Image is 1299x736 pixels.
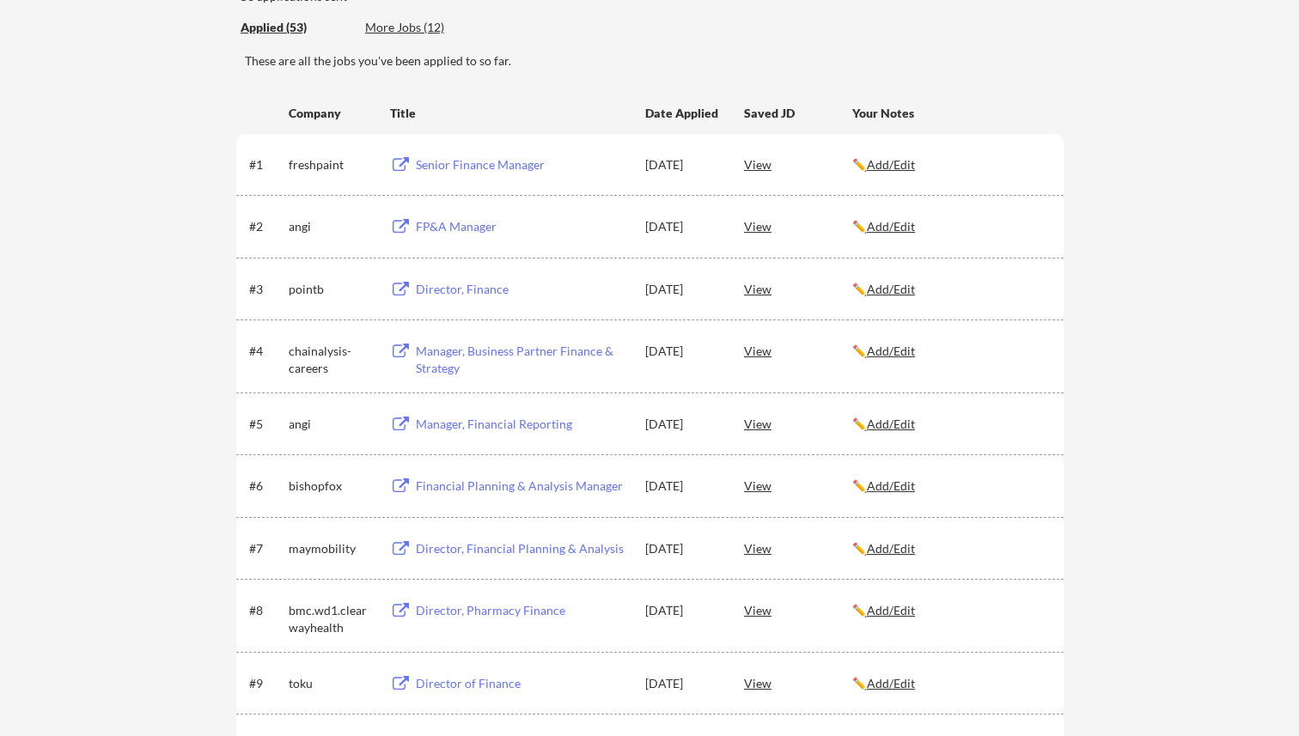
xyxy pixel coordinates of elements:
u: Add/Edit [867,676,915,690]
div: ✏️ [852,218,1048,235]
div: freshpaint [289,156,375,173]
div: Director, Financial Planning & Analysis [416,540,629,557]
div: View [744,335,852,366]
div: ✏️ [852,675,1048,692]
div: #5 [249,416,283,433]
u: Add/Edit [867,282,915,296]
div: FP&A Manager [416,218,629,235]
div: angi [289,416,375,433]
div: View [744,594,852,625]
div: [DATE] [645,343,721,360]
div: View [744,273,852,304]
div: View [744,149,852,179]
div: angi [289,218,375,235]
div: These are all the jobs you've been applied to so far. [241,19,352,37]
div: More Jobs (12) [365,19,491,36]
div: #9 [249,675,283,692]
u: Add/Edit [867,344,915,358]
div: Manager, Business Partner Finance & Strategy [416,343,629,376]
div: Title [390,105,629,122]
div: [DATE] [645,540,721,557]
div: #4 [249,343,283,360]
div: Saved JD [744,97,852,128]
div: #1 [249,156,283,173]
div: maymobility [289,540,375,557]
div: [DATE] [645,156,721,173]
div: Manager, Financial Reporting [416,416,629,433]
div: ✏️ [852,156,1048,173]
div: Company [289,105,375,122]
div: Director, Pharmacy Finance [416,602,629,619]
div: These are job applications we think you'd be a good fit for, but couldn't apply you to automatica... [365,19,491,37]
div: ✏️ [852,416,1048,433]
div: [DATE] [645,675,721,692]
div: ✏️ [852,477,1048,495]
div: [DATE] [645,281,721,298]
u: Add/Edit [867,478,915,493]
div: ✏️ [852,343,1048,360]
u: Add/Edit [867,603,915,617]
u: Add/Edit [867,417,915,431]
u: Add/Edit [867,541,915,556]
div: ✏️ [852,602,1048,619]
div: pointb [289,281,375,298]
div: View [744,210,852,241]
div: Applied (53) [241,19,352,36]
div: ✏️ [852,281,1048,298]
div: [DATE] [645,602,721,619]
div: chainalysis-careers [289,343,375,376]
div: Director of Finance [416,675,629,692]
div: #2 [249,218,283,235]
div: [DATE] [645,477,721,495]
div: These are all the jobs you've been applied to so far. [245,52,1064,70]
div: Date Applied [645,105,721,122]
div: Financial Planning & Analysis Manager [416,477,629,495]
div: ✏️ [852,540,1048,557]
div: bishopfox [289,477,375,495]
div: #7 [249,540,283,557]
div: Director, Finance [416,281,629,298]
div: bmc.wd1.clearwayhealth [289,602,375,636]
div: [DATE] [645,218,721,235]
div: [DATE] [645,416,721,433]
u: Add/Edit [867,219,915,234]
div: View [744,667,852,698]
div: View [744,532,852,563]
div: toku [289,675,375,692]
div: Senior Finance Manager [416,156,629,173]
div: View [744,408,852,439]
div: #6 [249,477,283,495]
div: Your Notes [852,105,1048,122]
div: #8 [249,602,283,619]
div: #3 [249,281,283,298]
div: View [744,470,852,501]
u: Add/Edit [867,157,915,172]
